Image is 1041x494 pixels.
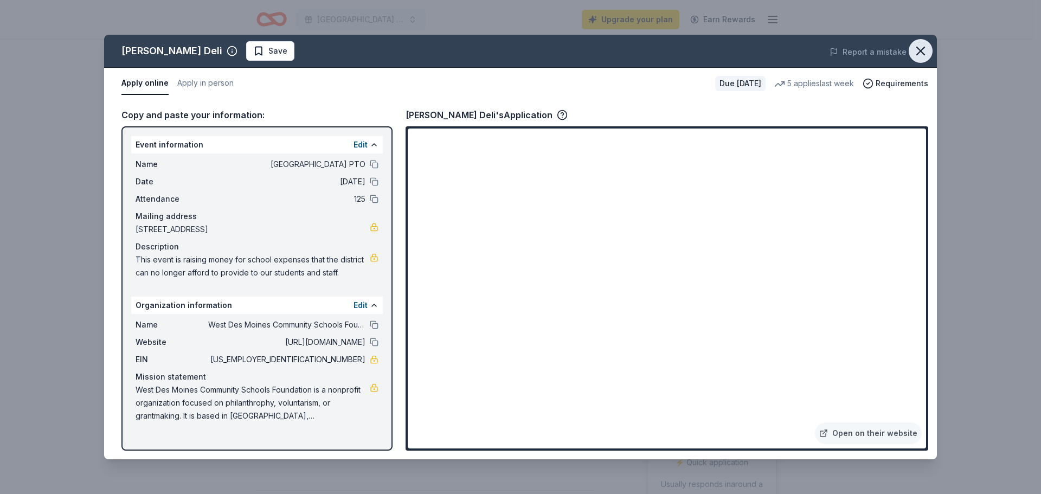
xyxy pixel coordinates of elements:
[131,297,383,314] div: Organization information
[815,422,922,444] a: Open on their website
[354,299,368,312] button: Edit
[121,42,222,60] div: [PERSON_NAME] Deli
[136,318,208,331] span: Name
[136,193,208,206] span: Attendance
[208,336,365,349] span: [URL][DOMAIN_NAME]
[774,77,854,90] div: 5 applies last week
[131,136,383,153] div: Event information
[715,76,766,91] div: Due [DATE]
[136,240,378,253] div: Description
[136,158,208,171] span: Name
[876,77,928,90] span: Requirements
[208,318,365,331] span: West Des Moines Community Schools Foundation
[136,253,370,279] span: This event is raising money for school expenses that the district can no longer afford to provide...
[177,72,234,95] button: Apply in person
[830,46,907,59] button: Report a mistake
[208,175,365,188] span: [DATE]
[406,108,568,122] div: [PERSON_NAME] Deli's Application
[268,44,287,57] span: Save
[354,138,368,151] button: Edit
[208,158,365,171] span: [GEOGRAPHIC_DATA] PTO
[863,77,928,90] button: Requirements
[121,72,169,95] button: Apply online
[136,175,208,188] span: Date
[246,41,294,61] button: Save
[208,193,365,206] span: 125
[121,108,393,122] div: Copy and paste your information:
[136,223,370,236] span: [STREET_ADDRESS]
[136,370,378,383] div: Mission statement
[208,353,365,366] span: [US_EMPLOYER_IDENTIFICATION_NUMBER]
[136,353,208,366] span: EIN
[136,336,208,349] span: Website
[136,383,370,422] span: West Des Moines Community Schools Foundation is a nonprofit organization focused on philanthrophy...
[136,210,378,223] div: Mailing address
